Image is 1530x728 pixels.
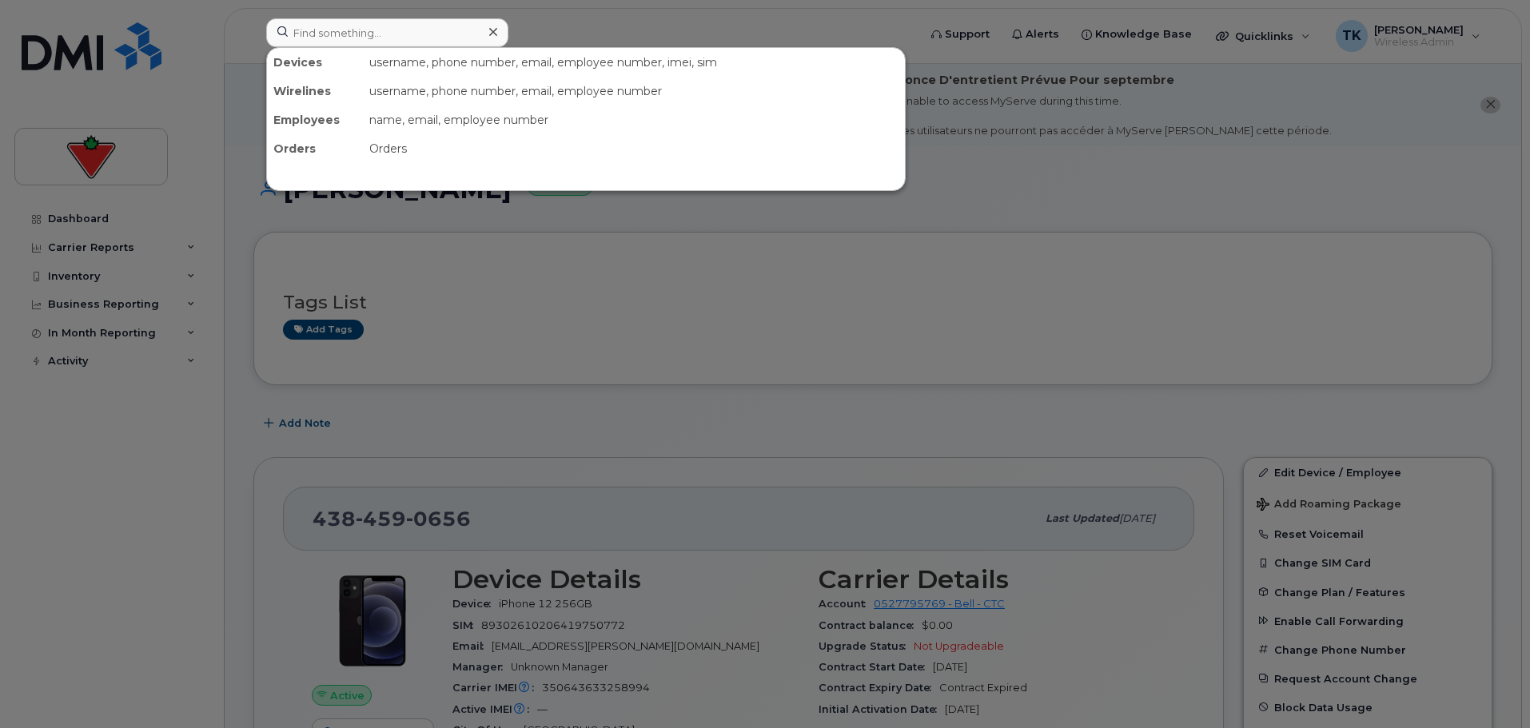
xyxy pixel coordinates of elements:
[267,105,363,134] div: Employees
[267,134,363,163] div: Orders
[267,48,363,77] div: Devices
[363,77,905,105] div: username, phone number, email, employee number
[363,48,905,77] div: username, phone number, email, employee number, imei, sim
[363,134,905,163] div: Orders
[267,77,363,105] div: Wirelines
[363,105,905,134] div: name, email, employee number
